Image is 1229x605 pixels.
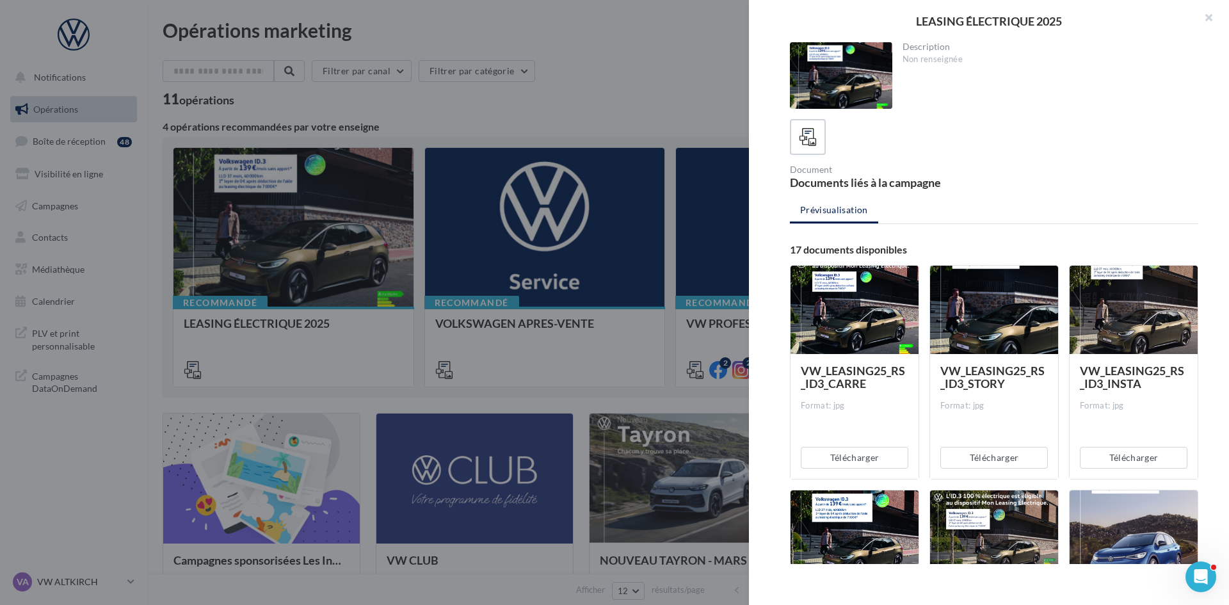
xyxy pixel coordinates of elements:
button: Télécharger [940,447,1048,469]
button: Télécharger [1080,447,1187,469]
div: Documents liés à la campagne [790,177,989,188]
span: VW_LEASING25_RS_ID3_STORY [940,364,1045,391]
div: Description [903,42,1189,51]
div: Format: jpg [940,400,1048,412]
span: VW_LEASING25_RS_ID3_INSTA [1080,364,1184,391]
div: Document [790,165,989,174]
div: Format: jpg [801,400,908,412]
div: Non renseignée [903,54,1189,65]
button: Télécharger [801,447,908,469]
div: LEASING ÉLECTRIQUE 2025 [769,15,1209,27]
div: 17 documents disponibles [790,245,1198,255]
iframe: Intercom live chat [1185,561,1216,592]
span: VW_LEASING25_RS_ID3_CARRE [801,364,905,391]
div: Format: jpg [1080,400,1187,412]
